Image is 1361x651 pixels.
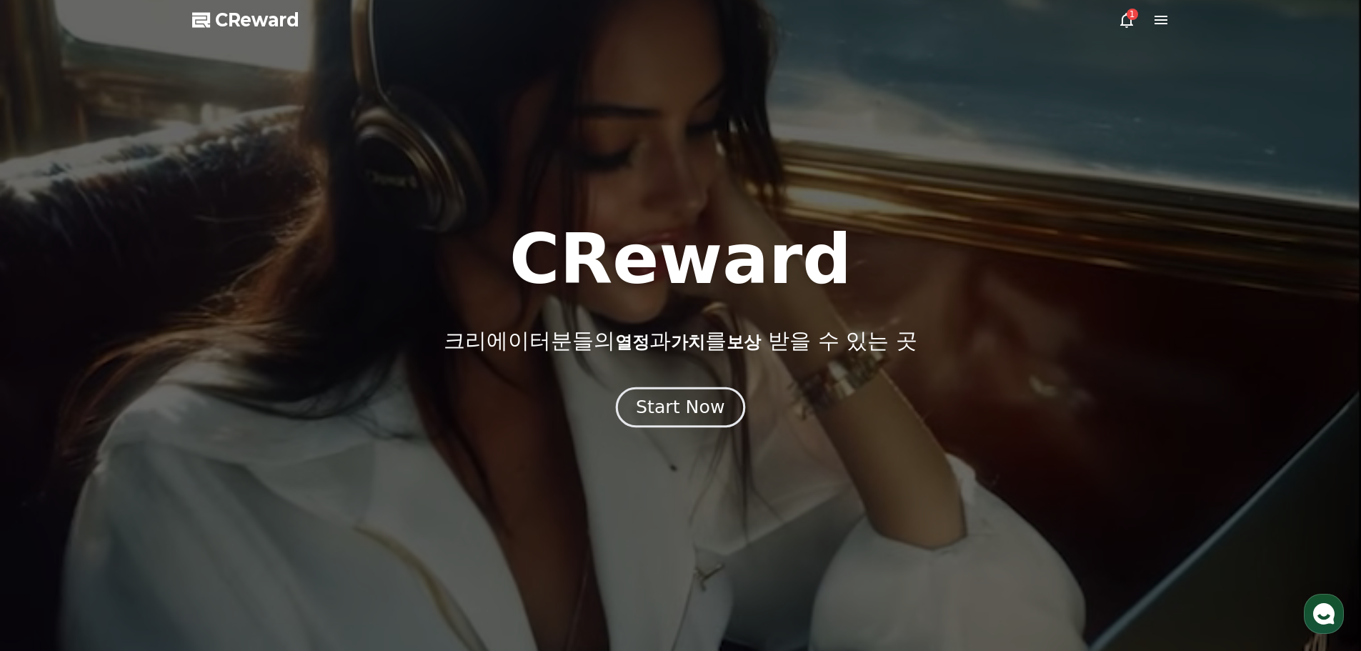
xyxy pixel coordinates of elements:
[615,332,649,352] span: 열정
[221,474,238,486] span: 설정
[4,453,94,489] a: 홈
[444,328,917,354] p: 크리에이터분들의 과 를 받을 수 있는 곳
[94,453,184,489] a: 대화
[619,402,742,416] a: Start Now
[131,475,148,487] span: 대화
[636,395,724,419] div: Start Now
[727,332,761,352] span: 보상
[671,332,705,352] span: 가치
[616,387,745,427] button: Start Now
[192,9,299,31] a: CReward
[184,453,274,489] a: 설정
[45,474,54,486] span: 홈
[509,225,852,294] h1: CReward
[1127,9,1138,20] div: 1
[215,9,299,31] span: CReward
[1118,11,1135,29] a: 1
